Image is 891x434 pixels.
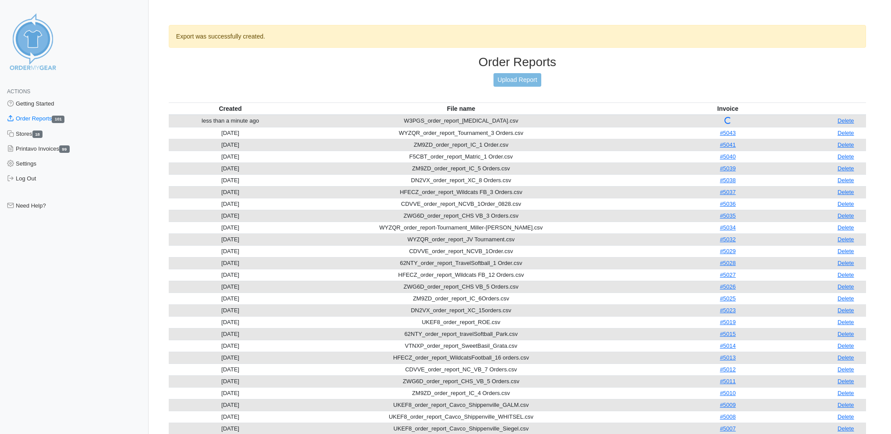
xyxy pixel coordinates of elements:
[720,307,736,314] a: #5023
[169,304,292,316] td: [DATE]
[169,363,292,375] td: [DATE]
[720,378,736,385] a: #5011
[292,162,630,174] td: ZM9ZD_order_report_IC_5 Orders.csv
[292,127,630,139] td: WYZQR_order_report_Tournament_3 Orders.csv
[838,153,854,160] a: Delete
[838,177,854,183] a: Delete
[292,399,630,411] td: UKEF8_order_report_Cavco_Shippenville_GALM.csv
[292,115,630,127] td: W3PGS_order_report_[MEDICAL_DATA].csv
[169,269,292,281] td: [DATE]
[169,387,292,399] td: [DATE]
[720,413,736,420] a: #5008
[169,340,292,352] td: [DATE]
[720,342,736,349] a: #5014
[292,340,630,352] td: VTNXP_order_report_SweetBasil_Grata.csv
[838,236,854,243] a: Delete
[493,73,541,87] a: Upload Report
[292,245,630,257] td: CDVVE_order_report_NCVB_1Order.csv
[838,402,854,408] a: Delete
[292,233,630,245] td: WYZQR_order_report_JV Tournament.csv
[292,316,630,328] td: UKEF8_order_report_ROE.csv
[292,293,630,304] td: ZM9ZD_order_report_IC_6Orders.csv
[720,130,736,136] a: #5043
[838,130,854,136] a: Delete
[292,174,630,186] td: DN2VX_order_report_XC_8 Orders.csv
[169,245,292,257] td: [DATE]
[838,224,854,231] a: Delete
[838,260,854,266] a: Delete
[169,127,292,139] td: [DATE]
[720,260,736,266] a: #5028
[630,102,826,115] th: Invoice
[838,331,854,337] a: Delete
[720,319,736,325] a: #5019
[838,141,854,148] a: Delete
[169,115,292,127] td: less than a minute ago
[292,198,630,210] td: CDVVE_order_report_NCVB_1Order_0828.csv
[720,283,736,290] a: #5026
[720,295,736,302] a: #5025
[292,411,630,423] td: UKEF8_order_report_Cavco_Shippenville_WHITSEL.csv
[169,411,292,423] td: [DATE]
[169,316,292,328] td: [DATE]
[838,378,854,385] a: Delete
[720,224,736,231] a: #5034
[52,116,64,123] span: 101
[720,331,736,337] a: #5015
[169,55,866,70] h3: Order Reports
[169,25,866,48] div: Export was successfully created.
[720,201,736,207] a: #5036
[169,222,292,233] td: [DATE]
[720,272,736,278] a: #5027
[292,257,630,269] td: 62NTY_order_report_TravelSoftball_1 Order.csv
[838,354,854,361] a: Delete
[169,151,292,162] td: [DATE]
[838,212,854,219] a: Delete
[32,131,43,138] span: 18
[720,165,736,172] a: #5039
[292,210,630,222] td: ZWG6D_order_report_CHS VB_3 Orders.csv
[720,248,736,254] a: #5029
[169,233,292,245] td: [DATE]
[292,387,630,399] td: ZM9ZD_order_report_IC_4 Orders.csv
[838,307,854,314] a: Delete
[720,354,736,361] a: #5013
[169,186,292,198] td: [DATE]
[169,352,292,363] td: [DATE]
[838,165,854,172] a: Delete
[292,222,630,233] td: WYZQR_order_report-Tournament_Miller-[PERSON_NAME].csv
[7,88,30,95] span: Actions
[169,281,292,293] td: [DATE]
[169,198,292,210] td: [DATE]
[292,102,630,115] th: File name
[720,153,736,160] a: #5040
[838,366,854,373] a: Delete
[838,189,854,195] a: Delete
[838,283,854,290] a: Delete
[720,366,736,373] a: #5012
[292,363,630,375] td: CDVVE_order_report_NC_VB_7 Orders.csv
[169,210,292,222] td: [DATE]
[59,145,70,153] span: 99
[169,162,292,174] td: [DATE]
[838,248,854,254] a: Delete
[292,281,630,293] td: ZWG6D_order_report_CHS VB_5 Orders.csv
[169,257,292,269] td: [DATE]
[292,139,630,151] td: ZM9ZD_order_report_IC_1 Order.csv
[720,390,736,396] a: #5010
[292,328,630,340] td: 62NTY_order_report_travelSoftball_Park.csv
[169,174,292,186] td: [DATE]
[720,402,736,408] a: #5009
[838,342,854,349] a: Delete
[720,177,736,183] a: #5038
[720,425,736,432] a: #5007
[292,304,630,316] td: DN2VX_order_report_XC_15orders.csv
[838,117,854,124] a: Delete
[169,328,292,340] td: [DATE]
[838,319,854,325] a: Delete
[720,189,736,195] a: #5037
[169,375,292,387] td: [DATE]
[292,375,630,387] td: ZWG6D_order_report_CHS_VB_5 Orders.csv
[292,269,630,281] td: HFECZ_order_report_Wildcats FB_12 Orders.csv
[838,201,854,207] a: Delete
